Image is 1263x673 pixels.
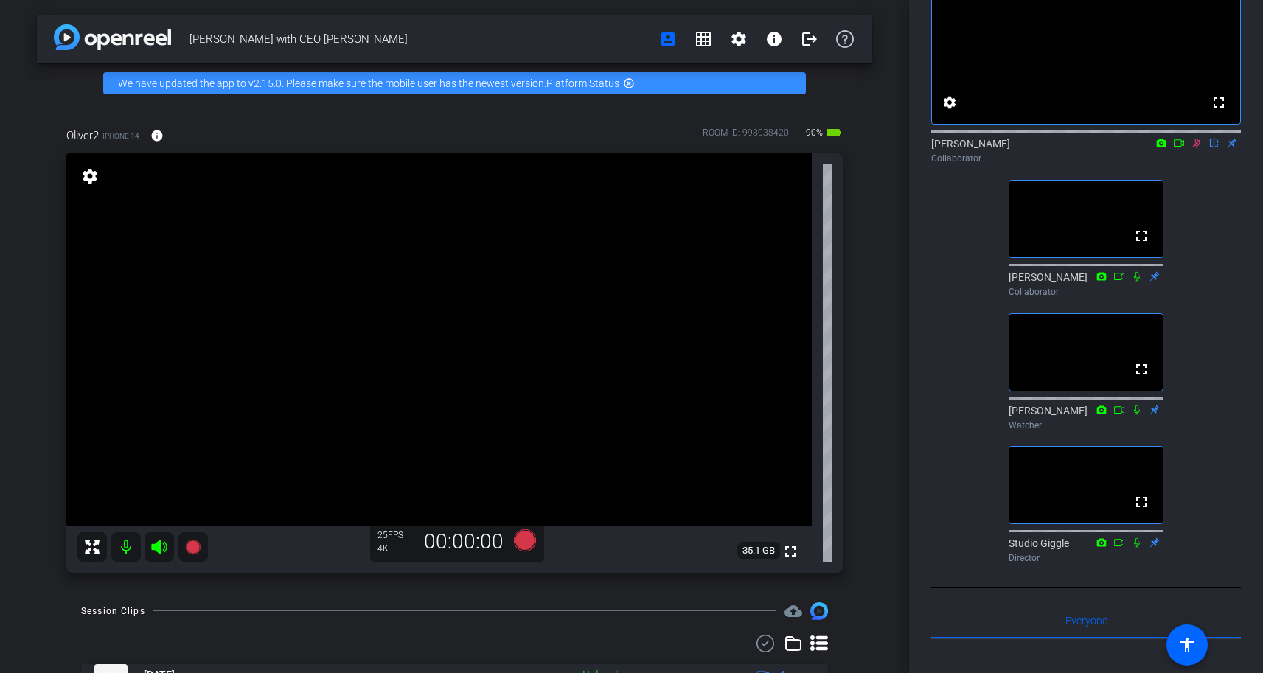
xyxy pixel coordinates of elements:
[66,128,99,144] span: Oliver2
[1132,493,1150,511] mat-icon: fullscreen
[695,30,712,48] mat-icon: grid_on
[931,152,1241,165] div: Collaborator
[102,130,139,142] span: iPhone 14
[659,30,677,48] mat-icon: account_box
[784,602,802,620] span: Destinations for your clips
[941,94,958,111] mat-icon: settings
[150,129,164,142] mat-icon: info
[81,604,145,618] div: Session Clips
[1009,403,1163,432] div: [PERSON_NAME]
[825,124,843,142] mat-icon: battery_std
[1009,270,1163,299] div: [PERSON_NAME]
[377,543,414,554] div: 4K
[1178,636,1196,654] mat-icon: accessibility
[414,529,513,554] div: 00:00:00
[1009,419,1163,432] div: Watcher
[103,72,806,94] div: We have updated the app to v2.15.0. Please make sure the mobile user has the newest version.
[1065,616,1107,626] span: Everyone
[804,121,825,144] span: 90%
[377,529,414,541] div: 25
[1210,94,1228,111] mat-icon: fullscreen
[737,542,780,559] span: 35.1 GB
[782,543,799,560] mat-icon: fullscreen
[784,602,802,620] mat-icon: cloud_upload
[730,30,748,48] mat-icon: settings
[765,30,783,48] mat-icon: info
[1009,536,1163,565] div: Studio Giggle
[810,602,828,620] img: Session clips
[931,136,1241,165] div: [PERSON_NAME]
[801,30,818,48] mat-icon: logout
[1009,551,1163,565] div: Director
[1132,360,1150,378] mat-icon: fullscreen
[80,167,100,185] mat-icon: settings
[1132,227,1150,245] mat-icon: fullscreen
[546,77,619,89] a: Platform Status
[388,530,403,540] span: FPS
[703,126,789,147] div: ROOM ID: 998038420
[189,24,650,54] span: [PERSON_NAME] with CEO [PERSON_NAME]
[54,24,171,50] img: app-logo
[1205,136,1223,149] mat-icon: flip
[1009,285,1163,299] div: Collaborator
[623,77,635,89] mat-icon: highlight_off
